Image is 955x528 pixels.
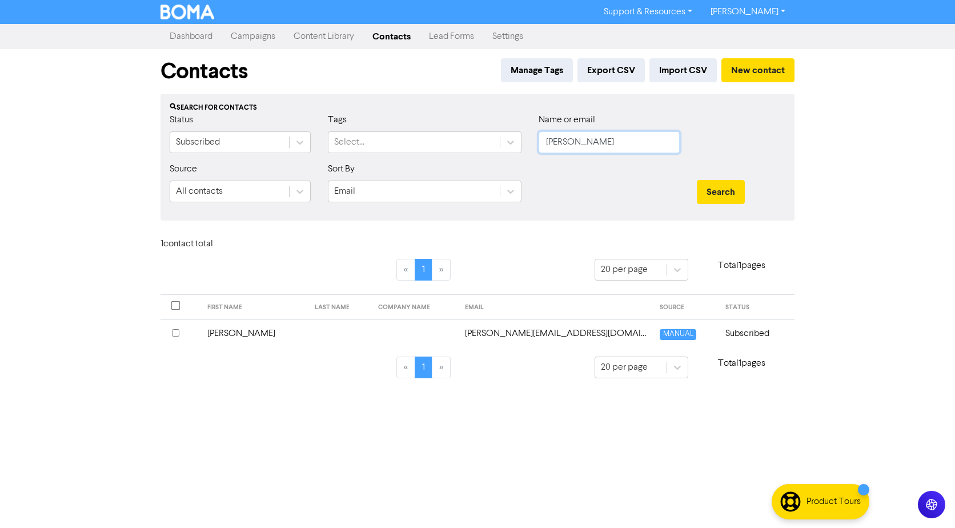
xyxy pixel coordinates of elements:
a: [PERSON_NAME] [701,3,795,21]
div: 20 per page [601,361,648,374]
h6: 1 contact total [160,239,252,250]
p: Total 1 pages [688,357,795,370]
div: 20 per page [601,263,648,277]
button: New contact [721,58,795,82]
a: Support & Resources [595,3,701,21]
a: Lead Forms [420,25,483,48]
a: Settings [483,25,532,48]
td: [PERSON_NAME] [200,319,308,347]
a: Dashboard [160,25,222,48]
a: Page 1 is your current page [415,259,432,281]
a: Page 1 is your current page [415,357,432,378]
div: All contacts [176,185,223,198]
div: Select... [334,135,364,149]
th: FIRST NAME [200,295,308,320]
button: Import CSV [649,58,717,82]
div: Search for contacts [170,103,785,113]
th: STATUS [719,295,795,320]
button: Manage Tags [501,58,573,82]
a: Campaigns [222,25,284,48]
th: SOURCE [653,295,719,320]
a: Content Library [284,25,363,48]
th: LAST NAME [308,295,372,320]
h1: Contacts [160,58,248,85]
button: Search [697,180,745,204]
p: Total 1 pages [688,259,795,273]
th: COMPANY NAME [371,295,458,320]
th: EMAIL [458,295,653,320]
button: Export CSV [577,58,645,82]
label: Source [170,162,197,176]
label: Tags [328,113,347,127]
label: Sort By [328,162,355,176]
label: Status [170,113,193,127]
span: MANUAL [660,329,696,340]
div: Email [334,185,355,198]
td: Subscribed [719,319,795,347]
a: Contacts [363,25,420,48]
td: salman@awm.com.au [458,319,653,347]
img: BOMA Logo [160,5,214,19]
iframe: Chat Widget [898,473,955,528]
label: Name or email [539,113,595,127]
div: Subscribed [176,135,220,149]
